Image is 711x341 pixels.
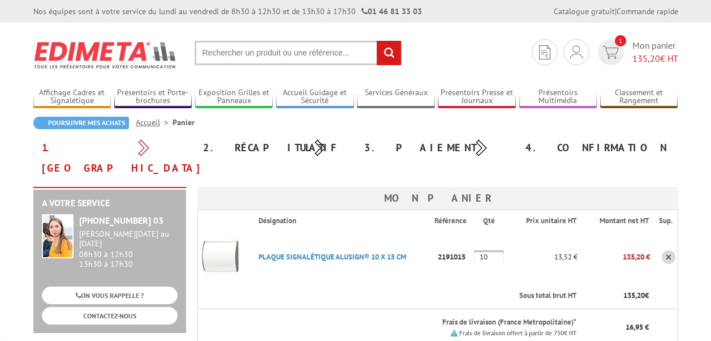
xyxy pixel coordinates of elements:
input: rechercher [377,41,401,65]
h3: Mon panier [197,187,678,210]
p: 2191015 [434,247,474,267]
span: € HT [632,52,678,65]
span: 135,20 [623,291,645,300]
a: Accueil Guidage et Sécurité [276,88,354,106]
div: 1. [GEOGRAPHIC_DATA] [33,138,195,178]
img: PLAQUE SIGNALéTIQUE ALUSIGN® 10 X 15 CM [198,235,243,280]
div: 3. Paiement [356,138,517,158]
th: Sup. [650,210,678,232]
div: 2. Récapitulatif [195,138,356,158]
span: 135,20 [632,53,660,64]
th: Qté [474,210,508,232]
img: widget-service.jpg [42,214,74,258]
li: Panier [173,117,195,128]
input: Rechercher un produit ou une référence... [195,41,402,65]
a: CONTACTEZ-NOUS [42,307,178,325]
span: 1 [615,35,626,46]
a: Commande rapide [617,6,678,16]
a: Présentoirs Presse et Journaux [438,88,516,106]
a: Affichage Cadres et Signalétique [33,88,111,106]
img: devis rapide [570,45,583,59]
a: Présentoirs Multimédia [519,88,597,106]
th: Désignation [249,210,435,232]
div: [PERSON_NAME][DATE] au [DATE] [79,229,178,249]
a: Exposition Grilles et Panneaux [195,88,273,106]
th: Sous total brut HT [249,283,578,309]
div: 08h30 à 12h30 13h30 à 17h30 [79,229,178,268]
a: PLAQUE SIGNALéTIQUE ALUSIGN® 10 X 15 CM [258,252,406,262]
p: Montant net HT [587,216,649,227]
p: Prix unitaire HT [517,216,576,227]
p: 13,52 € [508,247,577,267]
img: devis rapide [602,46,619,59]
a: Catalogue gratuit [554,6,615,16]
a: Poursuivre mes achats [33,117,129,129]
strong: 01 46 81 33 03 [361,6,422,16]
span: 16,95 € [626,322,649,332]
div: Nos équipes sont à votre service du lundi au vendredi de 8h30 à 12h30 et de 13h30 à 17h30 [33,6,422,17]
span: Mon panier [632,39,678,65]
div: | [554,6,678,17]
p: € [587,291,649,301]
p: Référence [434,216,473,227]
img: devis rapide [539,45,550,59]
img: Edimeta [33,34,178,76]
a: devis rapide 1 Mon panier 135,20€ HT [595,39,678,65]
a: Présentoirs et Porte-brochures [114,88,192,106]
strong: [PHONE_NUMBER] 03 [79,215,163,226]
a: Accueil [136,117,173,127]
a: Services Généraux [357,88,435,106]
p: 135,20 € [578,247,650,267]
p: Frais de livraison (France Metropolitaine)* [258,317,576,328]
h2: A votre service [42,198,178,208]
img: picto.png [451,330,458,336]
a: ON VOUS RAPPELLE ? [42,287,178,304]
small: Frais de livraison offert à partir de 750€ HT [459,329,576,337]
a: Classement et Rangement [600,88,678,106]
div: 4. Confirmation [517,138,678,158]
